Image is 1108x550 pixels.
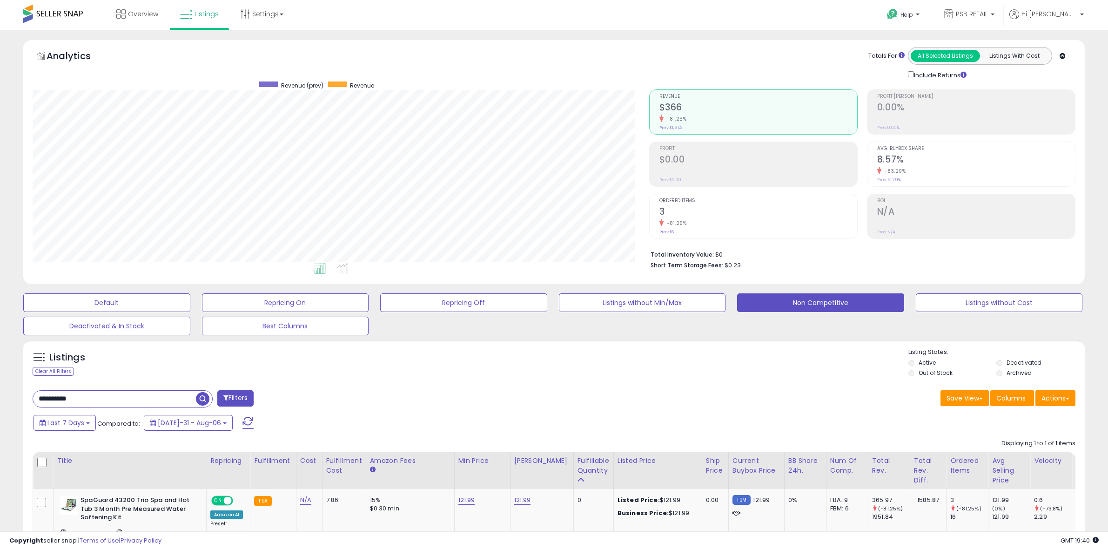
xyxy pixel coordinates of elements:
[950,513,988,521] div: 16
[370,504,447,513] div: $0.30 min
[788,456,822,475] div: BB Share 24h.
[659,177,681,183] small: Prev: $0.00
[9,536,161,545] div: seller snap | |
[659,154,857,167] h2: $0.00
[1007,359,1041,367] label: Deactivated
[559,293,726,312] button: Listings without Min/Max
[950,496,988,504] div: 3
[706,456,725,475] div: Ship Price
[992,496,1030,504] div: 121.99
[618,496,695,504] div: $121.99
[1021,9,1077,19] span: Hi [PERSON_NAME]
[732,456,780,475] div: Current Buybox Price
[877,206,1075,219] h2: N/A
[919,369,953,377] label: Out of Stock
[81,496,194,524] b: SpaGuard 43200 Trio Spa and Hot Tub 3 Month Pre Measured Water Softening Kit
[618,496,660,504] b: Listed Price:
[830,504,861,513] div: FBM: 6
[121,536,161,545] a: Privacy Policy
[659,146,857,151] span: Profit
[900,11,913,19] span: Help
[33,367,74,376] div: Clear All Filters
[202,293,369,312] button: Repricing On
[254,456,292,466] div: Fulfillment
[80,536,119,545] a: Terms of Use
[350,81,374,89] span: Revenue
[990,390,1034,406] button: Columns
[872,496,910,504] div: 365.97
[911,50,980,62] button: All Selected Listings
[23,317,190,335] button: Deactivated & In Stock
[370,466,376,474] small: Amazon Fees.
[830,456,864,475] div: Num of Comp.
[659,102,857,115] h2: $366
[992,505,1005,512] small: (0%)
[919,359,936,367] label: Active
[1034,513,1072,521] div: 2.29
[158,418,221,428] span: [DATE]-31 - Aug-06
[940,390,989,406] button: Save View
[458,496,475,505] a: 121.99
[881,168,906,175] small: -83.29%
[1009,9,1084,30] a: Hi [PERSON_NAME]
[914,496,939,504] div: -1585.87
[618,456,698,466] div: Listed Price
[877,198,1075,204] span: ROI
[908,348,1085,357] p: Listing States:
[659,94,857,99] span: Revenue
[664,115,687,122] small: -81.25%
[326,456,362,475] div: Fulfillment Cost
[788,496,819,504] div: 0%
[877,146,1075,151] span: Avg. Buybox Share
[1007,369,1032,377] label: Archived
[830,496,861,504] div: FBA: 9
[49,351,85,364] h5: Listings
[737,293,904,312] button: Non Competitive
[877,125,900,130] small: Prev: 0.00%
[57,456,202,466] div: Title
[651,248,1068,259] li: $0
[950,456,984,475] div: Ordered Items
[458,456,506,466] div: Min Price
[326,496,359,504] div: 7.86
[23,293,190,312] button: Default
[659,206,857,219] h2: 3
[34,415,96,431] button: Last 7 Days
[1034,456,1068,466] div: Velocity
[210,456,246,466] div: Repricing
[144,415,233,431] button: [DATE]-31 - Aug-06
[1034,496,1072,504] div: 0.6
[877,102,1075,115] h2: 0.00%
[651,261,723,269] b: Short Term Storage Fees:
[992,513,1030,521] div: 121.99
[956,9,988,19] span: PSB RETAIL
[281,81,323,89] span: Revenue (prev)
[872,456,906,475] div: Total Rev.
[664,220,687,227] small: -81.25%
[1040,505,1062,512] small: (-73.8%)
[880,1,929,30] a: Help
[514,456,570,466] div: [PERSON_NAME]
[706,496,721,504] div: 0.00
[618,509,669,517] b: Business Price:
[659,229,674,235] small: Prev: 16
[618,509,695,517] div: $121.99
[914,456,942,485] div: Total Rev. Diff.
[996,394,1026,403] span: Columns
[47,49,109,65] h5: Analytics
[300,496,311,505] a: N/A
[659,198,857,204] span: Ordered Items
[916,293,1083,312] button: Listings without Cost
[980,50,1049,62] button: Listings With Cost
[128,9,158,19] span: Overview
[97,419,140,428] span: Compared to:
[9,536,43,545] strong: Copyright
[232,497,247,505] span: OFF
[878,505,903,512] small: (-81.25%)
[732,495,751,505] small: FBM
[877,94,1075,99] span: Profit [PERSON_NAME]
[753,496,770,504] span: 121.99
[210,521,243,542] div: Preset:
[725,261,741,270] span: $0.23
[1035,390,1075,406] button: Actions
